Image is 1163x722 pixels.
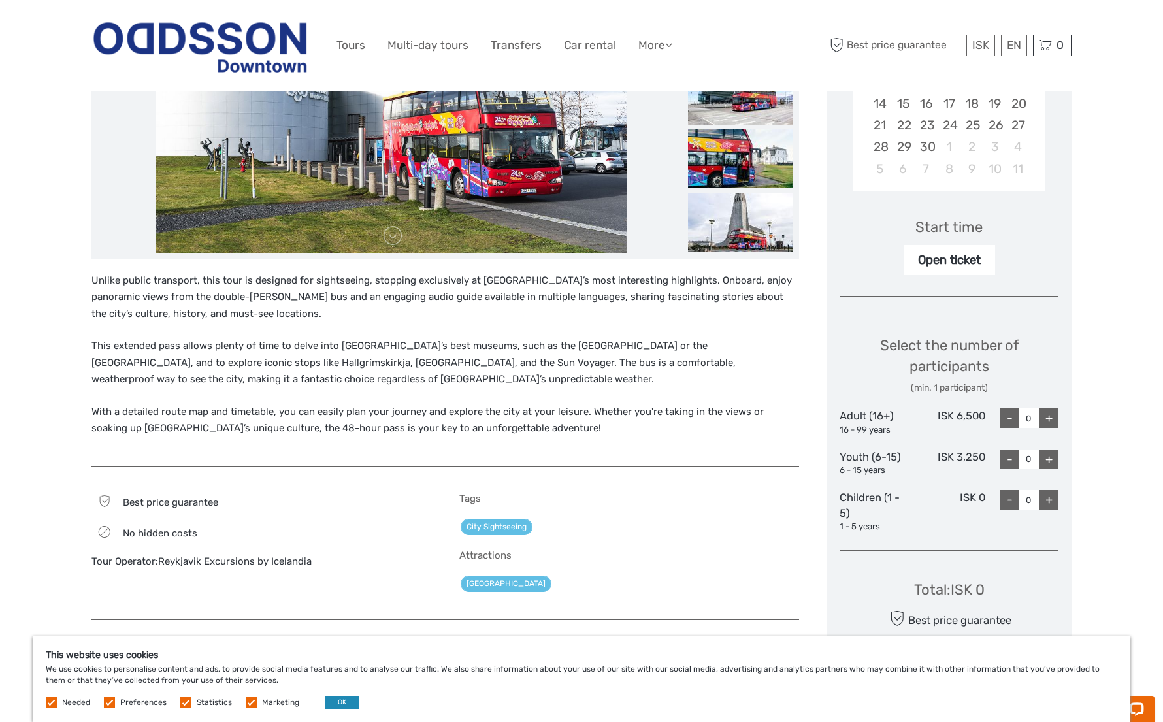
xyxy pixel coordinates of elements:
div: Choose Thursday, October 9th, 2025 [960,158,983,180]
div: Choose Friday, September 26th, 2025 [983,114,1006,136]
div: Children (1 - 5) [840,490,913,533]
div: Choose Sunday, September 28th, 2025 [868,136,891,157]
div: ISK 6,500 [913,408,986,436]
div: (min. 1 participant) [840,382,1058,395]
div: Adult (16+) [840,408,913,436]
h5: This website uses cookies [46,649,1117,661]
div: Choose Monday, September 15th, 2025 [892,93,915,114]
div: month 2025-09 [857,50,1041,180]
div: Choose Thursday, September 18th, 2025 [960,93,983,114]
label: Statistics [197,697,232,708]
div: Choose Sunday, October 5th, 2025 [868,158,891,180]
div: Open ticket [904,245,995,275]
button: Open LiveChat chat widget [150,20,166,36]
div: Choose Thursday, October 2nd, 2025 [960,136,983,157]
div: - [1000,450,1019,469]
div: - [1000,408,1019,428]
div: Choose Tuesday, September 23rd, 2025 [915,114,938,136]
div: Choose Saturday, September 20th, 2025 [1006,93,1029,114]
div: Choose Wednesday, October 8th, 2025 [938,158,960,180]
div: ISK 0 [913,490,986,533]
a: Transfers [491,36,542,55]
button: OK [325,696,359,709]
div: Select the number of participants [840,335,1058,395]
a: Multi-day tours [387,36,468,55]
div: Choose Wednesday, October 1st, 2025 [938,136,960,157]
div: Tour Operator: [91,555,432,568]
div: Choose Tuesday, October 7th, 2025 [915,158,938,180]
div: Choose Tuesday, September 16th, 2025 [915,93,938,114]
label: Needed [62,697,90,708]
a: [GEOGRAPHIC_DATA] [461,576,551,592]
div: Choose Wednesday, September 24th, 2025 [938,114,960,136]
h5: Tags [459,493,800,504]
h5: Attractions [459,550,800,561]
div: Choose Friday, September 19th, 2025 [983,93,1006,114]
div: Choose Monday, September 29th, 2025 [892,136,915,157]
div: + [1039,408,1058,428]
div: ISK 3,250 [913,450,986,477]
div: Choose Sunday, September 14th, 2025 [868,93,891,114]
a: Reykjavik Excursions by Icelandia [158,555,312,567]
div: Choose Thursday, September 25th, 2025 [960,114,983,136]
div: 16 - 99 years [840,424,913,436]
span: Best price guarantee [123,497,218,508]
img: fb7677bb567f40f68e851fa8d9ef04d4_slider_thumbnail.jpeg [688,129,793,188]
p: Unlike public transport, this tour is designed for sightseeing, stopping exclusively at [GEOGRAPH... [91,272,799,323]
div: Choose Sunday, September 21st, 2025 [868,114,891,136]
div: + [1039,490,1058,510]
p: This extended pass allows plenty of time to delve into [GEOGRAPHIC_DATA]’s best museums, such as ... [91,338,799,388]
p: With a detailed route map and timetable, you can easily plan your journey and explore the city at... [91,404,799,437]
div: 1 - 5 years [840,521,913,533]
div: Choose Tuesday, September 30th, 2025 [915,136,938,157]
div: EN [1001,35,1027,56]
div: Start time [915,217,983,237]
label: Preferences [120,697,167,708]
div: We use cookies to personalise content and ads, to provide social media features and to analyse ou... [33,636,1130,722]
img: 4fdf8765e5b849229deaa17236073ac4_slider_thumbnail.jpeg [688,193,793,252]
a: City Sightseeing [461,519,532,535]
div: - [1000,490,1019,510]
div: 6 - 15 years [840,465,913,477]
a: Car rental [564,36,616,55]
div: Choose Saturday, October 11th, 2025 [1006,158,1029,180]
img: c78c70c98ee84936b799ffbb4f4dd757_slider_thumbnail.jpeg [688,66,793,125]
span: Best price guarantee [827,35,963,56]
div: Youth (6-15) [840,450,913,477]
p: Chat now [18,23,148,33]
div: Total : ISK 0 [914,580,985,600]
div: Choose Wednesday, September 17th, 2025 [938,93,960,114]
label: Marketing [262,697,299,708]
span: No hidden costs [123,527,197,539]
div: Choose Friday, October 3rd, 2025 [983,136,1006,157]
span: 0 [1055,39,1066,52]
div: Choose Saturday, October 4th, 2025 [1006,136,1029,157]
div: Choose Monday, September 22nd, 2025 [892,114,915,136]
div: + [1039,450,1058,469]
div: Choose Monday, October 6th, 2025 [892,158,915,180]
span: ISK [972,39,989,52]
div: Best price guarantee [887,607,1011,630]
div: Choose Friday, October 10th, 2025 [983,158,1006,180]
div: Choose Saturday, September 27th, 2025 [1006,114,1029,136]
a: Tours [336,36,365,55]
a: More [638,36,672,55]
img: Reykjavik Residence [91,12,309,78]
